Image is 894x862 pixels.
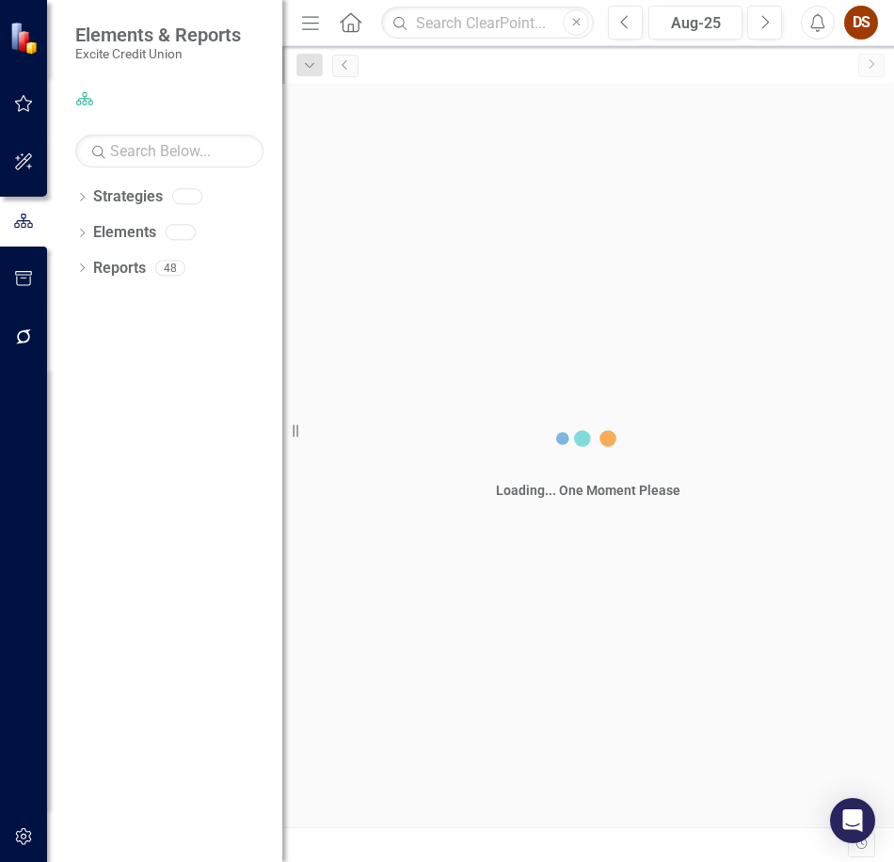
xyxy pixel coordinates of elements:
[75,24,241,46] span: Elements & Reports
[381,7,594,40] input: Search ClearPoint...
[155,260,185,276] div: 48
[75,135,263,168] input: Search Below...
[844,6,878,40] button: DS
[93,222,156,244] a: Elements
[830,798,875,843] div: Open Intercom Messenger
[9,22,42,55] img: ClearPoint Strategy
[648,6,742,40] button: Aug-25
[655,12,736,35] div: Aug-25
[496,481,680,500] div: Loading... One Moment Please
[75,46,241,61] small: Excite Credit Union
[93,186,163,208] a: Strategies
[93,258,146,279] a: Reports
